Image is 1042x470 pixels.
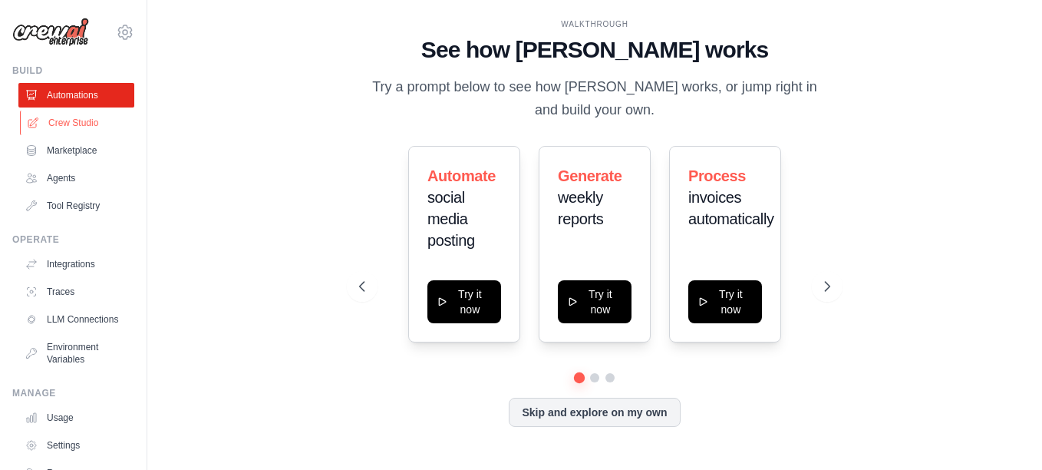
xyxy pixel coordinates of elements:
[18,280,134,304] a: Traces
[688,280,762,323] button: Try it now
[18,166,134,190] a: Agents
[688,189,774,227] span: invoices automatically
[427,189,475,249] span: social media posting
[18,307,134,332] a: LLM Connections
[12,387,134,399] div: Manage
[558,280,631,323] button: Try it now
[558,167,622,184] span: Generate
[20,111,136,135] a: Crew Studio
[18,138,134,163] a: Marketplace
[427,280,501,323] button: Try it now
[18,194,134,218] a: Tool Registry
[18,433,134,458] a: Settings
[18,83,134,108] a: Automations
[359,18,829,30] div: WALKTHROUGH
[688,167,746,184] span: Process
[18,405,134,430] a: Usage
[12,65,134,77] div: Build
[509,398,680,427] button: Skip and explore on my own
[427,167,496,184] span: Automate
[18,252,134,276] a: Integrations
[359,36,829,64] h1: See how [PERSON_NAME] works
[12,18,89,47] img: Logo
[18,335,134,372] a: Environment Variables
[359,76,829,121] p: Try a prompt below to see how [PERSON_NAME] works, or jump right in and build your own.
[12,233,134,246] div: Operate
[558,189,603,227] span: weekly reports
